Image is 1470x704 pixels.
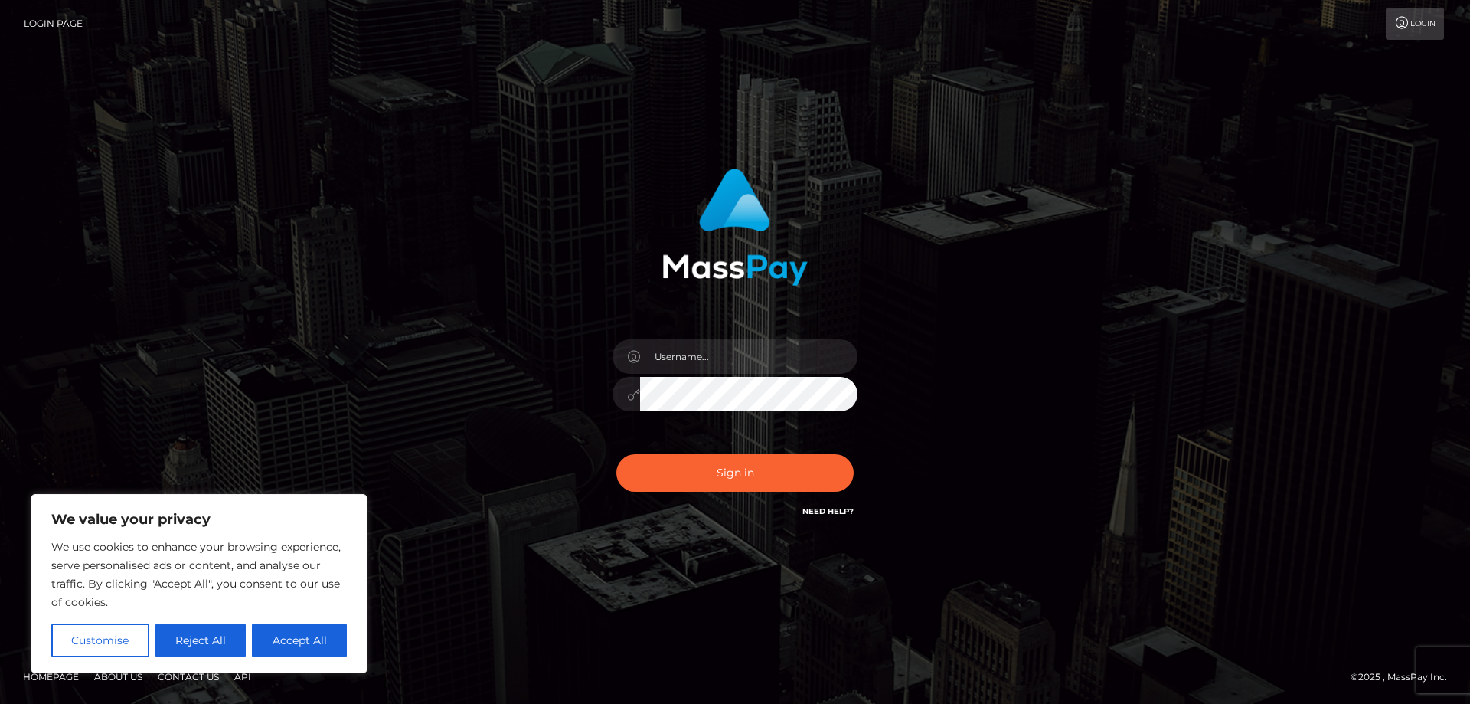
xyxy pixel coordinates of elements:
[662,169,808,286] img: MassPay Login
[1386,8,1444,40] a: Login
[51,538,347,611] p: We use cookies to enhance your browsing experience, serve personalised ads or content, and analys...
[24,8,83,40] a: Login Page
[51,624,149,657] button: Customise
[640,339,857,374] input: Username...
[252,624,347,657] button: Accept All
[1351,669,1459,686] div: © 2025 , MassPay Inc.
[88,665,149,689] a: About Us
[228,665,257,689] a: API
[17,665,85,689] a: Homepage
[31,494,367,673] div: We value your privacy
[802,506,854,516] a: Need Help?
[155,624,247,657] button: Reject All
[51,510,347,529] p: We value your privacy
[616,454,854,492] button: Sign in
[152,665,225,689] a: Contact Us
